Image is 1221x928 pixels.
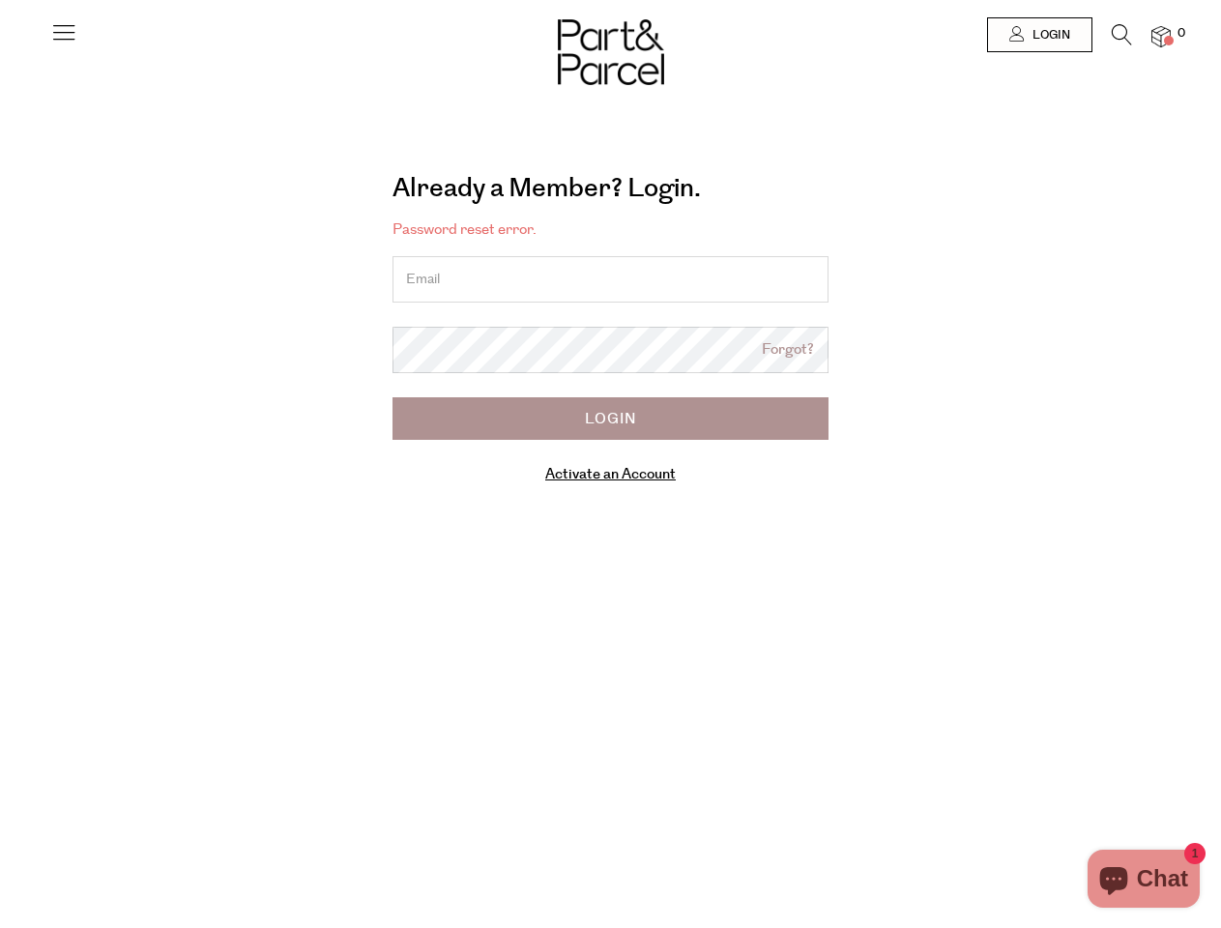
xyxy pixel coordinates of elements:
a: Login [987,17,1092,52]
a: 0 [1151,26,1171,46]
img: Part&Parcel [558,19,664,85]
a: Activate an Account [545,464,676,484]
li: Password reset error. [392,217,829,243]
a: Forgot? [762,339,814,362]
inbox-online-store-chat: Shopify online store chat [1082,850,1206,913]
input: Login [392,397,829,440]
span: Login [1028,27,1070,43]
a: Already a Member? Login. [392,166,701,211]
span: 0 [1173,25,1190,43]
input: Email [392,256,829,303]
